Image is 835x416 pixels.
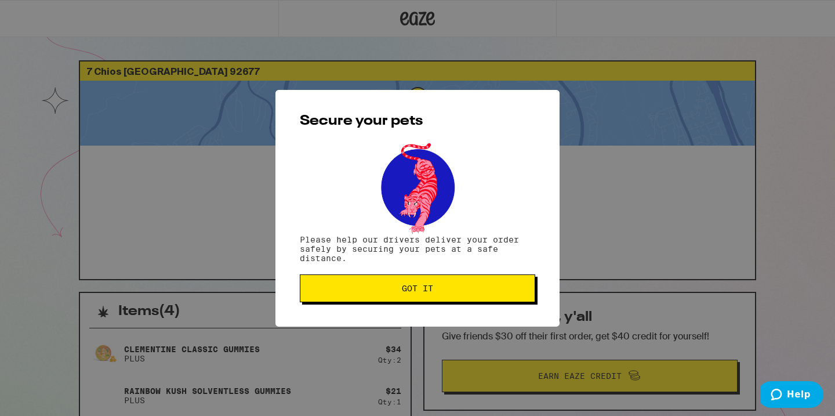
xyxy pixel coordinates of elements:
[300,235,535,263] p: Please help our drivers deliver your order safely by securing your pets at a safe distance.
[300,274,535,302] button: Got it
[402,284,433,292] span: Got it
[370,140,465,235] img: pets
[760,381,823,410] iframe: Opens a widget where you can find more information
[300,114,535,128] h2: Secure your pets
